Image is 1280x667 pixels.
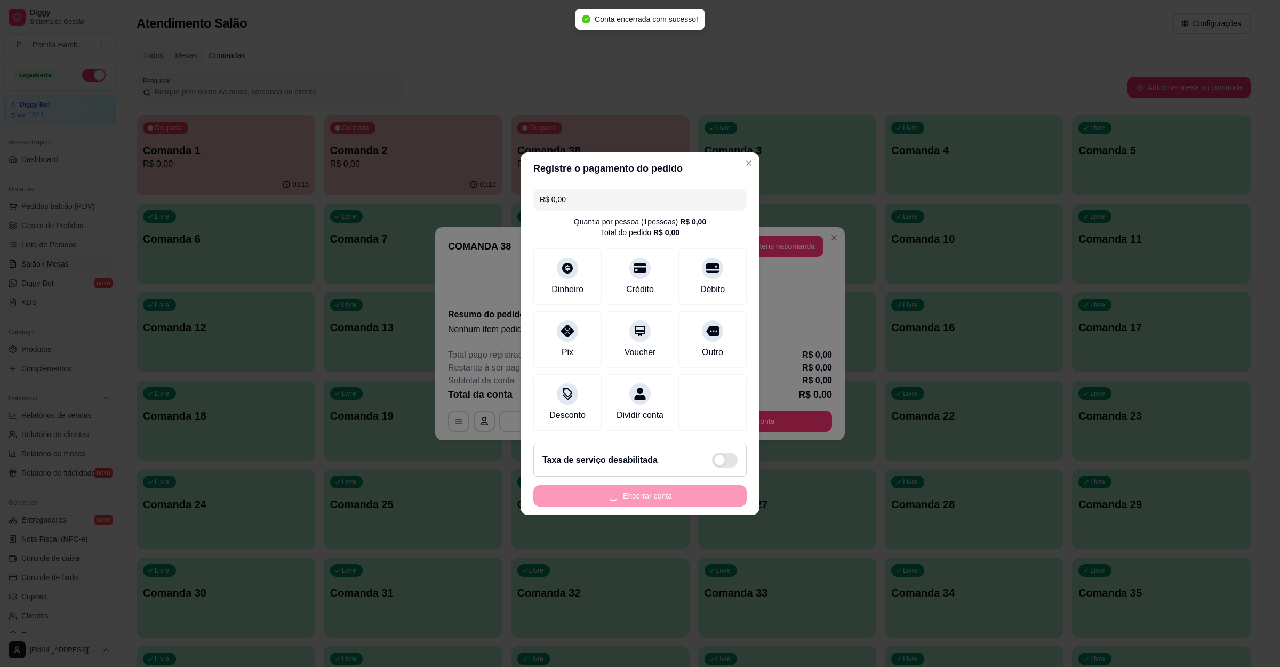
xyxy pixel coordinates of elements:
[521,152,759,184] header: Registre o pagamento do pedido
[574,216,706,227] div: Quantia por pessoa ( 1 pessoas)
[595,15,698,23] span: Conta encerrada com sucesso!
[562,346,573,359] div: Pix
[617,409,663,422] div: Dividir conta
[700,283,725,296] div: Débito
[680,216,706,227] div: R$ 0,00
[626,283,654,296] div: Crédito
[601,227,679,238] div: Total do pedido
[551,283,583,296] div: Dinheiro
[740,155,757,172] button: Close
[702,346,723,359] div: Outro
[653,227,679,238] div: R$ 0,00
[625,346,656,359] div: Voucher
[549,409,586,422] div: Desconto
[540,189,740,210] input: Ex.: hambúrguer de cordeiro
[542,454,658,467] h2: Taxa de serviço desabilitada
[582,15,590,23] span: check-circle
